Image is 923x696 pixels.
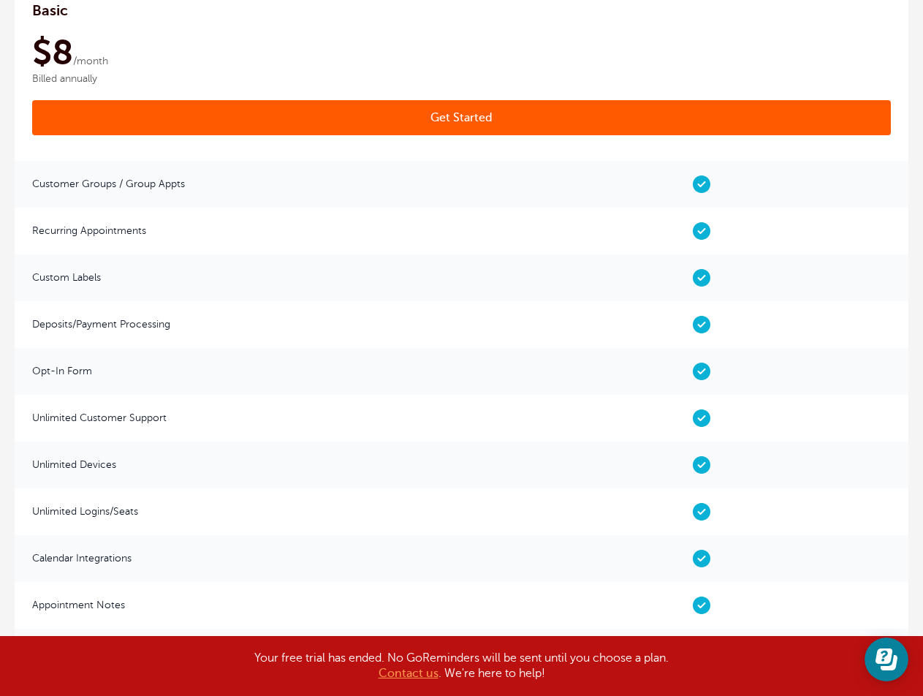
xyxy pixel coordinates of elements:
span: Deposits/Payment Processing [15,301,495,348]
a: Get Started [32,100,891,135]
span: Opt-In Form [15,348,495,395]
span: Recurring Appointments [15,208,495,254]
iframe: Resource center [865,638,908,681]
div: Your free trial has ended. No GoReminders will be sent until you choose a plan. . We're here to h... [96,651,827,681]
span: Customer Groups / Group Appts [15,161,495,208]
span: Custom Labels [15,254,495,301]
span: Customer Notes [15,629,495,676]
span: $8 [32,32,73,73]
a: Contact us [379,667,438,680]
span: Unlimited Logins/Seats [15,488,495,535]
span: Unlimited Customer Support [15,395,495,442]
span: Calendar Integrations [15,535,495,582]
span: Appointment Notes [15,582,495,629]
span: /month [73,56,108,68]
span: Unlimited Devices [15,442,495,488]
span: Billed annually [32,73,891,86]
